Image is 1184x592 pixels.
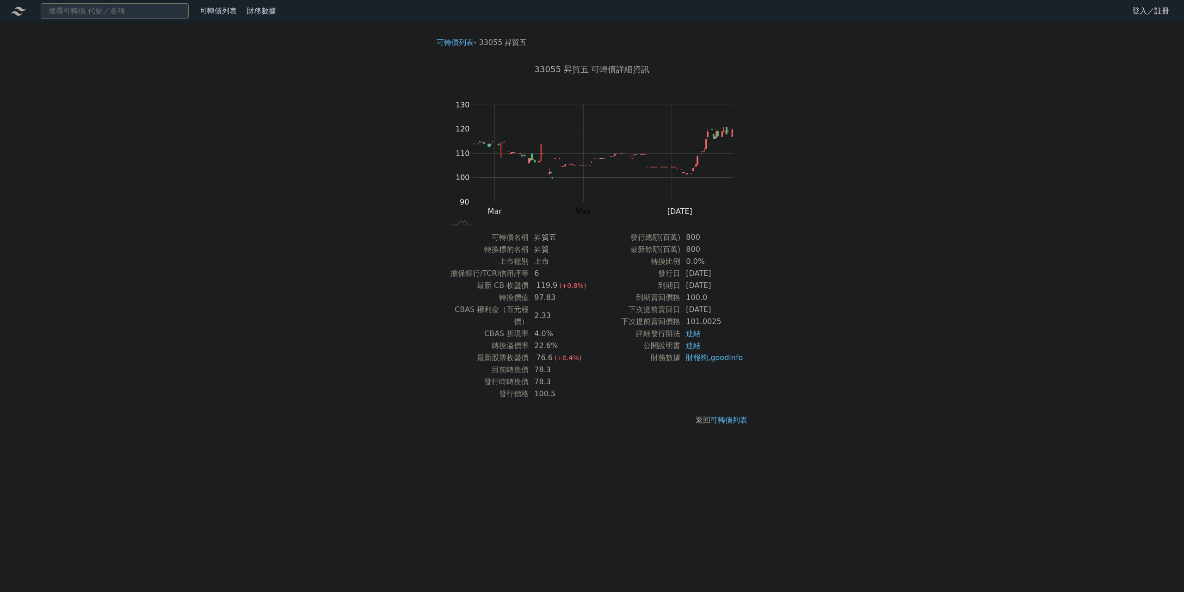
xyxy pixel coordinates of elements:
td: 可轉債名稱 [440,231,529,243]
td: 最新餘額(百萬) [592,243,680,255]
td: 昇貿五 [529,231,592,243]
td: 101.0025 [680,316,744,328]
td: [DATE] [680,304,744,316]
a: 登入／註冊 [1125,4,1177,19]
span: (+0.8%) [559,282,586,289]
li: › [437,37,476,48]
td: [DATE] [680,280,744,292]
td: 下次提前賣回日 [592,304,680,316]
td: 發行價格 [440,388,529,400]
td: 78.3 [529,364,592,376]
td: 公開說明書 [592,340,680,352]
a: 連結 [686,341,701,350]
td: 到期日 [592,280,680,292]
tspan: 130 [456,100,470,109]
td: 發行日 [592,268,680,280]
td: CBAS 權利金（百元報價） [440,304,529,328]
td: 100.5 [529,388,592,400]
td: 4.0% [529,328,592,340]
a: 可轉債列表 [200,6,237,15]
td: 轉換標的名稱 [440,243,529,255]
a: 連結 [686,329,701,338]
td: 擔保銀行/TCRI信用評等 [440,268,529,280]
p: 返回 [429,415,755,426]
a: goodinfo [710,353,743,362]
td: 到期賣回價格 [592,292,680,304]
td: 詳細發行辦法 [592,328,680,340]
td: 22.6% [529,340,592,352]
td: 100.0 [680,292,744,304]
a: 可轉債列表 [710,416,747,424]
td: 6 [529,268,592,280]
tspan: 90 [460,198,469,206]
td: 800 [680,231,744,243]
td: 下次提前賣回價格 [592,316,680,328]
td: 昇貿 [529,243,592,255]
td: 發行時轉換價 [440,376,529,388]
td: , [680,352,744,364]
td: 最新股票收盤價 [440,352,529,364]
td: 上市 [529,255,592,268]
td: 財務數據 [592,352,680,364]
td: 轉換比例 [592,255,680,268]
td: 轉換價值 [440,292,529,304]
td: 上市櫃別 [440,255,529,268]
tspan: Mar [488,207,502,216]
a: 可轉債列表 [437,38,474,47]
div: 119.9 [534,280,559,292]
td: 發行總額(百萬) [592,231,680,243]
a: 財報狗 [686,353,708,362]
h1: 33055 昇貿五 可轉債詳細資訊 [429,63,755,76]
td: 2.33 [529,304,592,328]
td: 800 [680,243,744,255]
div: 76.6 [534,352,555,364]
td: [DATE] [680,268,744,280]
tspan: 120 [456,125,470,133]
span: (+0.4%) [555,354,581,361]
li: 33055 昇貿五 [479,37,527,48]
td: 97.83 [529,292,592,304]
td: 0.0% [680,255,744,268]
input: 搜尋可轉債 代號／名稱 [41,3,189,19]
g: Chart [451,100,747,235]
tspan: 100 [456,173,470,182]
a: 財務數據 [247,6,276,15]
td: 78.3 [529,376,592,388]
tspan: May [576,207,591,216]
td: CBAS 折現率 [440,328,529,340]
td: 目前轉換價 [440,364,529,376]
tspan: 110 [456,149,470,158]
td: 最新 CB 收盤價 [440,280,529,292]
td: 轉換溢價率 [440,340,529,352]
tspan: [DATE] [667,207,692,216]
